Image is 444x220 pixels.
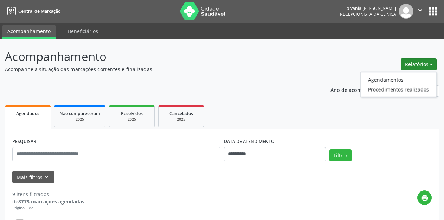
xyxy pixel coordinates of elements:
i: keyboard_arrow_down [43,173,50,181]
ul: Relatórios [360,72,437,97]
span: Central de Marcação [18,8,60,14]
div: 2025 [163,117,199,122]
div: 2025 [59,117,100,122]
button: print [417,190,432,205]
a: Beneficiários [63,25,103,37]
span: Cancelados [169,111,193,117]
div: de [12,198,84,205]
a: Procedimentos realizados [361,84,436,94]
button: Filtrar [329,149,352,161]
label: PESQUISAR [12,136,36,147]
span: Resolvidos [121,111,143,117]
strong: 8773 marcações agendadas [18,198,84,205]
button: Mais filtroskeyboard_arrow_down [12,171,54,183]
div: 2025 [114,117,149,122]
span: Agendados [16,111,39,117]
button: Relatórios [401,58,437,70]
label: DATA DE ATENDIMENTO [224,136,275,147]
span: Recepcionista da clínica [340,11,396,17]
p: Ano de acompanhamento [330,85,393,94]
button: apps [427,5,439,18]
img: img [399,4,413,19]
p: Acompanhamento [5,48,309,65]
div: 9 itens filtrados [12,190,84,198]
button:  [413,4,427,19]
div: Edivania [PERSON_NAME] [340,5,396,11]
i: print [421,194,429,202]
i:  [416,6,424,14]
a: Agendamentos [361,75,436,84]
a: Central de Marcação [5,5,60,17]
span: Não compareceram [59,111,100,117]
a: Acompanhamento [2,25,56,39]
div: Página 1 de 1 [12,205,84,211]
p: Acompanhe a situação das marcações correntes e finalizadas [5,65,309,73]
